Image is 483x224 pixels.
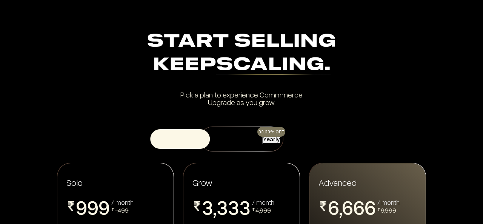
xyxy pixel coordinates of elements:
div: Scaling. [216,56,331,75]
div: / month [252,199,274,205]
img: pricing-rupee [192,201,202,211]
div: / month [111,199,134,205]
span: 4,999 [255,206,271,214]
button: Yearly [262,134,281,144]
span: 1,499 [115,206,129,214]
span: Grow [192,177,212,188]
div: Keep [31,54,452,77]
img: pricing-rupee [66,201,76,211]
span: 9,999 [381,206,396,214]
span: Solo [66,177,83,188]
span: 999 [76,197,110,217]
img: pricing-rupee [111,208,114,211]
div: Pick a plan to experience Commmerce Upgrade as you grow. [31,91,452,106]
img: pricing-rupee [377,208,380,211]
span: Advanced [318,176,357,188]
span: 6,666 [328,197,376,217]
img: pricing-rupee [252,208,255,211]
button: Monthly [203,129,262,149]
div: 33.33% OFF [257,127,285,137]
div: Start Selling [31,30,452,77]
span: 3,333 [202,197,251,217]
div: / month [377,199,400,205]
img: pricing-rupee [318,201,328,211]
